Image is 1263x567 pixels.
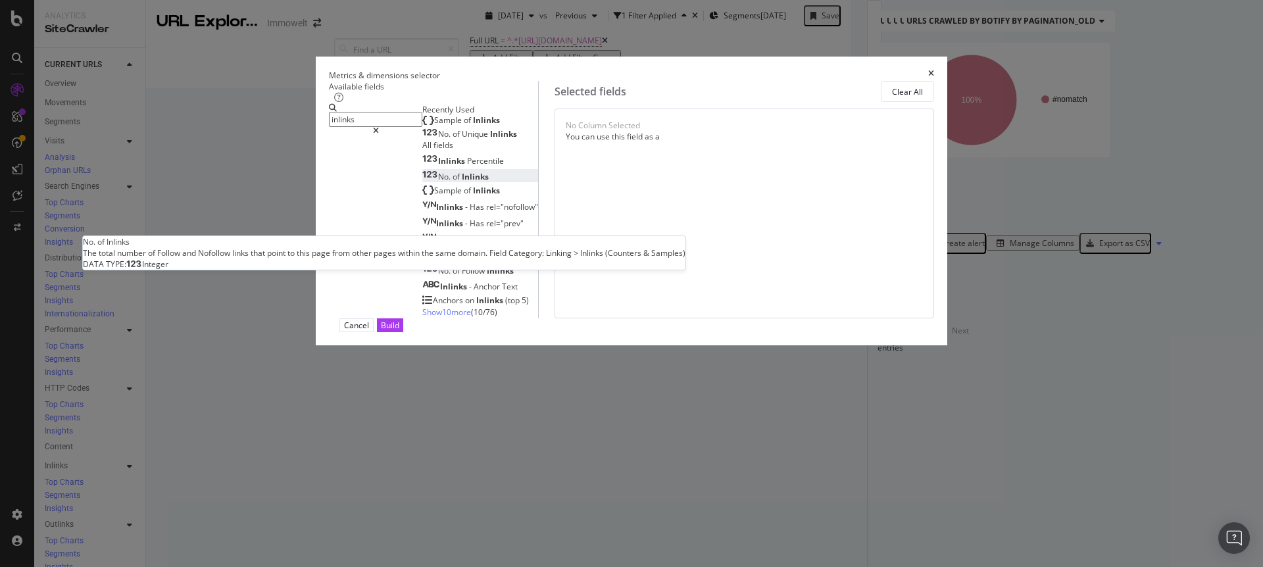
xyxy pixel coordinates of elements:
span: Has [470,218,486,229]
span: Show 10 more [422,307,471,318]
span: Sample [434,114,464,126]
span: (top [505,295,522,306]
span: rel="prev" [486,218,524,229]
div: Available fields [329,81,538,92]
span: Unique [462,128,490,139]
span: rel="nofollow" [486,201,538,212]
span: Sample [434,185,464,196]
span: No. [438,171,453,182]
span: rel="next" [486,234,523,245]
span: on [465,295,476,306]
button: Cancel [339,318,374,332]
div: All fields [422,139,538,151]
span: Inlinks [440,281,469,292]
div: Selected fields [555,84,626,99]
span: Follow [462,265,487,276]
span: Percentile [467,155,504,166]
span: of [453,171,462,182]
span: of [453,128,462,139]
span: No. [438,128,453,139]
div: No Column Selected [566,120,640,131]
span: Anchors [433,295,465,306]
span: 5) [522,295,529,306]
span: Inlinks [490,128,517,139]
div: Metrics & dimensions selector [329,70,440,81]
span: Has [470,201,486,212]
span: Text [502,281,518,292]
span: of [453,265,462,276]
span: Inlinks [438,155,467,166]
div: No. of Inlinks [83,236,685,247]
span: of [464,114,473,126]
span: Inlinks [436,234,465,245]
span: Inlinks [473,114,500,126]
span: - [465,218,470,229]
span: Inlinks [436,201,465,212]
span: - [465,234,470,245]
span: Inlinks [462,171,489,182]
div: You can use this field as a [566,131,923,142]
span: - [469,281,474,292]
button: Clear All [881,81,934,102]
div: Cancel [344,320,369,331]
div: times [928,70,934,81]
span: No. [438,265,453,276]
span: Integer [142,259,168,270]
span: DATA TYPE: [83,259,126,270]
div: Open Intercom Messenger [1218,522,1250,554]
span: Inlinks [487,265,514,276]
span: - [465,201,470,212]
div: modal [316,57,947,345]
div: Recently Used [422,104,538,115]
div: Clear All [892,86,923,97]
button: Build [377,318,403,332]
span: Has [470,234,486,245]
span: ( 10 / 76 ) [471,307,497,318]
span: Inlinks [473,185,500,196]
span: Anchor [474,281,502,292]
div: The total number of Follow and Nofollow links that point to this page from other pages within the... [83,247,685,259]
span: of [464,185,473,196]
input: Search by field name [329,112,422,127]
span: Inlinks [436,218,465,229]
span: Inlinks [476,295,505,306]
div: Build [381,320,399,331]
